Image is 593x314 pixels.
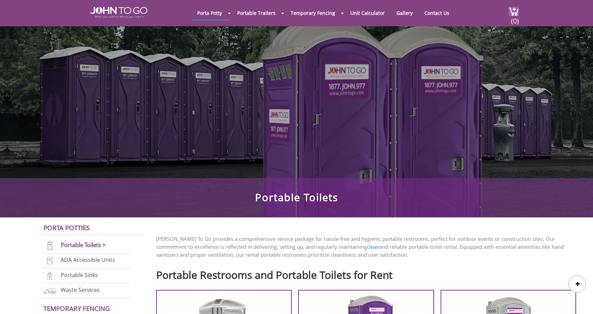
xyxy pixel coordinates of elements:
a: Portable Toilets > [61,241,106,249]
a: Portable Trailers [232,6,281,20]
a: Gallery [391,6,418,20]
a: Contact Us [419,6,454,20]
a: clean [367,243,379,250]
a: Porta Potty [192,6,227,20]
img: portable-sinks-new.png [42,271,57,281]
a: Temporary Fencing [43,304,110,313]
img: JOHN to go [90,7,147,18]
a: Waste Services [61,286,100,294]
a: Portable Sinks [61,271,98,279]
a: Porta Potties [43,223,90,232]
img: waste-services-new.png [42,286,57,295]
a: Temporary Fencing [285,6,340,20]
h2: Portable Restrooms and Portable Toilets for Rent [156,266,583,281]
a: ADA Accessible Units [61,256,115,264]
img: ADA-units-new.png [42,256,57,265]
a: Unit Calculator [345,6,390,20]
img: portable-toilets-new.png [42,241,57,251]
span: (0) [511,11,519,26]
p: [PERSON_NAME] To Go provides a comprehensive service package for hassle-free and hygienic portabl... [156,235,583,259]
img: cart a [509,7,519,16]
